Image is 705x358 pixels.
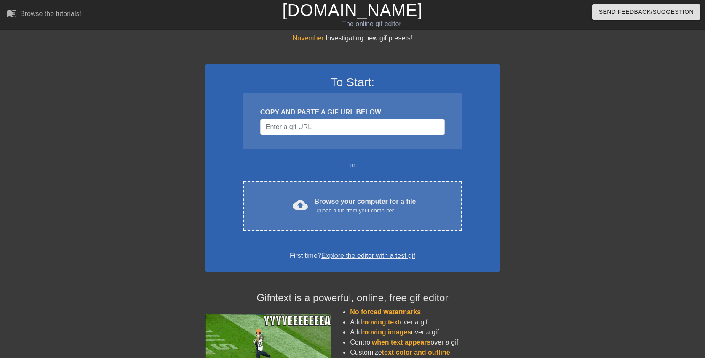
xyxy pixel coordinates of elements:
[362,329,411,336] span: moving images
[205,292,500,304] h4: Gifntext is a powerful, online, free gif editor
[239,19,504,29] div: The online gif editor
[293,197,308,212] span: cloud_upload
[592,4,700,20] button: Send Feedback/Suggestion
[282,1,422,19] a: [DOMAIN_NAME]
[260,107,445,117] div: COPY AND PASTE A GIF URL BELOW
[321,252,415,259] a: Explore the editor with a test gif
[382,349,450,356] span: text color and outline
[350,308,421,316] span: No forced watermarks
[227,160,478,170] div: or
[205,33,500,43] div: Investigating new gif presets!
[350,327,500,337] li: Add over a gif
[260,119,445,135] input: Username
[350,317,500,327] li: Add over a gif
[372,339,431,346] span: when text appears
[350,337,500,347] li: Control over a gif
[293,34,326,42] span: November:
[216,75,489,90] h3: To Start:
[20,10,81,17] div: Browse the tutorials!
[350,347,500,358] li: Customize
[315,196,416,215] div: Browse your computer for a file
[7,8,81,21] a: Browse the tutorials!
[315,207,416,215] div: Upload a file from your computer
[599,7,694,17] span: Send Feedback/Suggestion
[362,318,400,326] span: moving text
[216,251,489,261] div: First time?
[7,8,17,18] span: menu_book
